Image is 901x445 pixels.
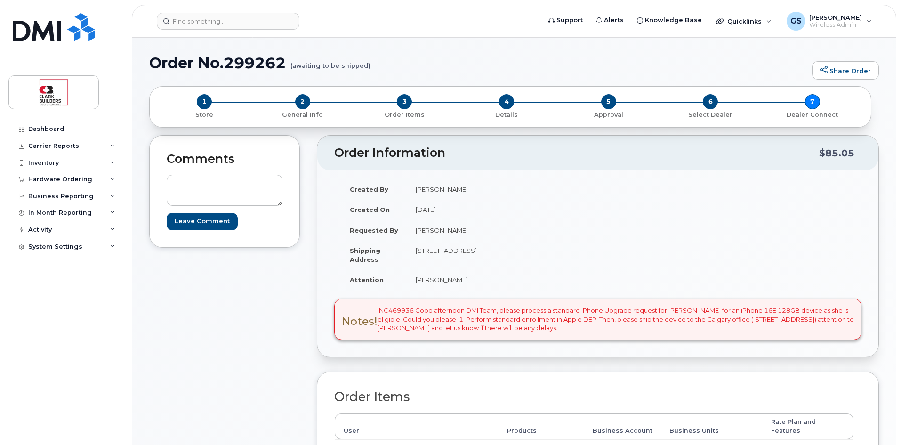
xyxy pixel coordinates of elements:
[407,220,591,241] td: [PERSON_NAME]
[167,213,238,230] input: Leave Comment
[663,111,758,119] p: Select Dealer
[350,186,388,193] strong: Created By
[407,179,591,200] td: [PERSON_NAME]
[350,247,380,263] strong: Shipping Address
[819,144,854,162] div: $85.05
[350,276,384,283] strong: Attention
[407,240,591,269] td: [STREET_ADDRESS]
[557,109,660,119] a: 5 Approval
[252,109,354,119] a: 2 General Info
[407,199,591,220] td: [DATE]
[334,299,861,340] div: INC469936 Good afternoon DMI Team, please process a standard iPhone Upgrade request for [PERSON_N...
[812,61,879,80] a: Share Order
[197,94,212,109] span: 1
[295,94,310,109] span: 2
[584,413,661,439] th: Business Account
[397,94,412,109] span: 3
[342,316,378,327] h3: Notes!
[561,111,656,119] p: Approval
[660,109,762,119] a: 6 Select Dealer
[601,94,616,109] span: 5
[350,206,390,213] strong: Created On
[256,111,350,119] p: General Info
[354,109,456,119] a: 3 Order Items
[703,94,718,109] span: 6
[459,111,554,119] p: Details
[334,390,854,404] h2: Order Items
[334,146,819,160] h2: Order Information
[335,413,499,439] th: User
[357,111,452,119] p: Order Items
[407,269,591,290] td: [PERSON_NAME]
[499,413,584,439] th: Products
[350,227,398,234] strong: Requested By
[763,413,853,439] th: Rate Plan and Features
[499,94,514,109] span: 4
[456,109,558,119] a: 4 Details
[167,153,282,166] h2: Comments
[161,111,248,119] p: Store
[661,413,763,439] th: Business Units
[290,55,370,69] small: (awaiting to be shipped)
[149,55,807,71] h1: Order No.299262
[157,109,252,119] a: 1 Store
